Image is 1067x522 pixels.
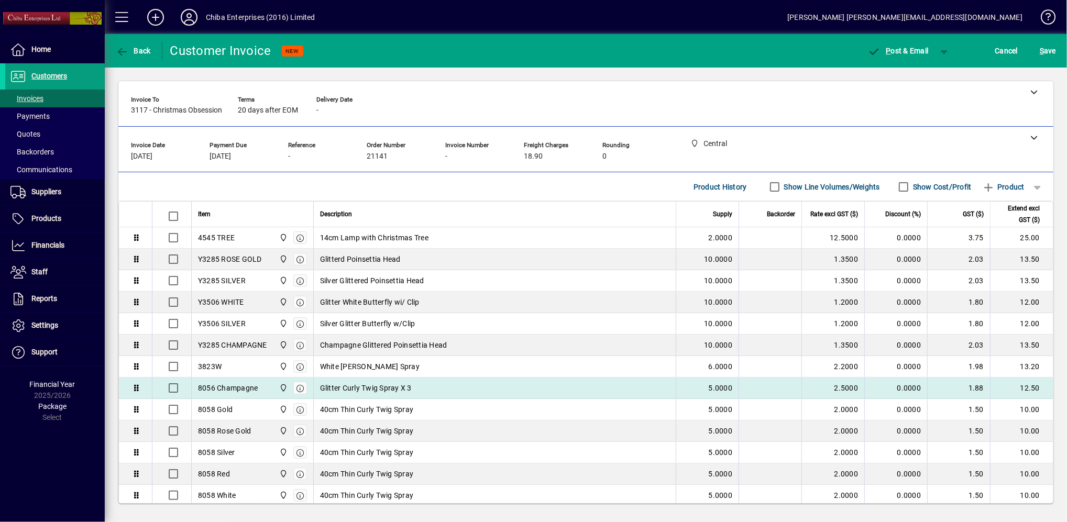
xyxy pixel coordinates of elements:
span: GST ($) [963,208,984,220]
span: Customers [31,72,67,80]
div: 1.2000 [808,297,858,307]
span: NEW [286,48,299,54]
span: Central [277,361,289,372]
span: Financial Year [30,380,75,388]
span: Silver Glitter Butterfly w/Clip [320,318,415,329]
span: 18.90 [524,152,543,161]
button: Save [1037,41,1059,60]
div: 1.3500 [808,254,858,264]
span: Central [277,232,289,243]
div: 1.2000 [808,318,858,329]
span: 20 days after EOM [238,106,298,115]
span: Financials [31,241,64,249]
a: Reports [5,286,105,312]
a: Support [5,339,105,365]
span: Backorders [10,148,54,156]
span: Central [277,425,289,437]
td: 2.03 [927,270,990,292]
span: 10.0000 [704,318,732,329]
span: 40cm Thin Curly Twig Spray [320,447,414,458]
td: 1.80 [927,292,990,313]
div: Y3506 SILVER [198,318,246,329]
div: 8056 Champagne [198,383,258,393]
div: 2.0000 [808,447,858,458]
td: 12.00 [990,292,1053,313]
td: 1.50 [927,420,990,442]
span: 10.0000 [704,275,732,286]
span: White [PERSON_NAME] Spray [320,361,420,372]
td: 0.0000 [864,270,927,292]
button: Back [113,41,153,60]
div: 8058 Red [198,469,230,479]
div: Y3285 ROSE GOLD [198,254,262,264]
span: Central [277,382,289,394]
td: 10.00 [990,485,1053,506]
td: 0.0000 [864,313,927,335]
span: Central [277,296,289,308]
td: 1.50 [927,442,990,463]
span: Central [277,404,289,415]
span: Home [31,45,51,53]
div: Y3285 CHAMPAGNE [198,340,267,350]
div: [PERSON_NAME] [PERSON_NAME][EMAIL_ADDRESS][DOMAIN_NAME] [787,9,1022,26]
span: Description [320,208,352,220]
span: P [886,47,891,55]
td: 13.20 [990,356,1053,377]
span: 2.0000 [709,232,733,243]
span: - [445,152,447,161]
td: 13.50 [990,270,1053,292]
span: 10.0000 [704,297,732,307]
div: 2.0000 [808,426,858,436]
div: 1.3500 [808,275,858,286]
button: Add [139,8,172,27]
td: 10.00 [990,399,1053,420]
td: 10.00 [990,420,1053,442]
span: Quotes [10,130,40,138]
div: Customer Invoice [170,42,271,59]
span: [DATE] [210,152,231,161]
span: 6.0000 [709,361,733,372]
a: Home [5,37,105,63]
span: 10.0000 [704,254,732,264]
span: Extend excl GST ($) [997,203,1040,226]
span: Central [277,318,289,329]
span: 40cm Thin Curly Twig Spray [320,490,414,501]
span: Central [277,253,289,265]
a: Quotes [5,125,105,143]
span: Support [31,348,58,356]
a: Settings [5,313,105,339]
span: Central [277,275,289,286]
span: Silver Glittered Poinsettia Head [320,275,424,286]
span: Champagne Glittered Poinsettia Head [320,340,447,350]
span: 40cm Thin Curly Twig Spray [320,469,414,479]
span: Rate excl GST ($) [810,208,858,220]
td: 1.98 [927,356,990,377]
td: 1.50 [927,399,990,420]
td: 13.50 [990,249,1053,270]
span: - [316,106,318,115]
div: 12.5000 [808,232,858,243]
td: 0.0000 [864,442,927,463]
span: Product History [694,179,747,195]
td: 12.50 [990,377,1053,399]
a: Communications [5,161,105,179]
label: Show Line Volumes/Weights [782,182,880,192]
div: 8058 Silver [198,447,235,458]
span: ost & Email [868,47,929,55]
div: 8058 Rose Gold [198,426,251,436]
span: Communications [10,165,72,174]
td: 0.0000 [864,485,927,506]
span: 5.0000 [709,404,733,415]
a: Knowledge Base [1033,2,1054,36]
span: Item [198,208,211,220]
div: Y3285 SILVER [198,275,246,286]
span: Discount (%) [885,208,921,220]
div: 3823W [198,361,222,372]
span: 5.0000 [709,426,733,436]
span: Central [277,339,289,351]
a: Suppliers [5,179,105,205]
span: Products [31,214,61,223]
div: 4545 TREE [198,232,235,243]
button: Product History [689,177,751,196]
td: 3.75 [927,227,990,249]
